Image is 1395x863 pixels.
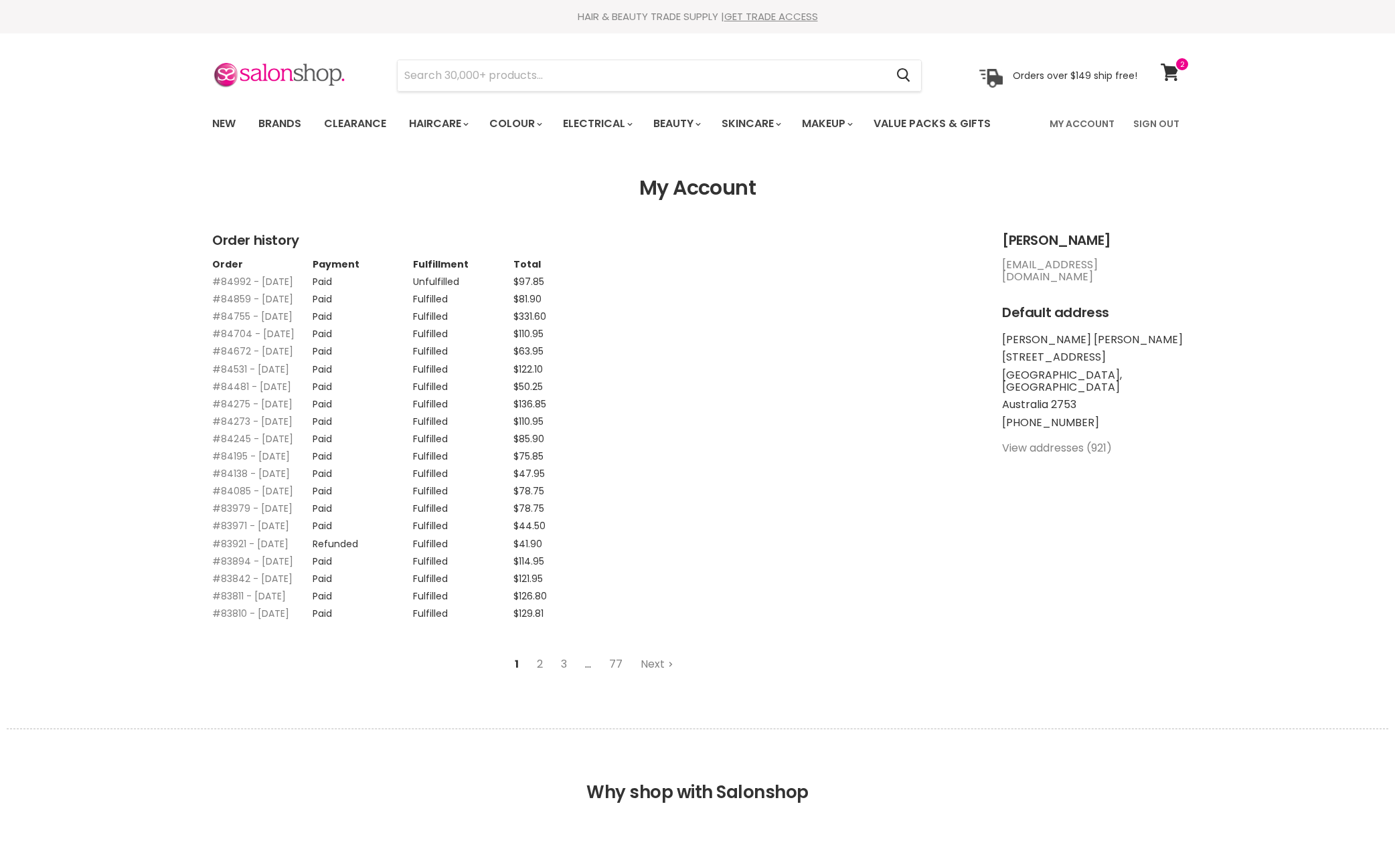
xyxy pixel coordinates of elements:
[313,567,413,584] td: Paid
[413,496,513,514] td: Fulfilled
[413,479,513,496] td: Fulfilled
[513,363,543,376] span: $122.10
[212,432,293,446] a: #84245 - [DATE]
[212,607,289,620] a: #83810 - [DATE]
[513,555,544,568] span: $114.95
[212,589,286,603] a: #83811 - [DATE]
[212,327,295,341] a: #84704 - [DATE]
[313,392,413,409] td: Paid
[202,104,1021,143] ul: Main menu
[724,9,818,23] a: GET TRADE ACCESS
[1002,334,1183,346] li: [PERSON_NAME] [PERSON_NAME]
[293,829,293,830] img: png;base64,iVBORw0KGgoAAAANSUhEUgAAAAEAAAABCAQAAAC1HAwCAAAAC0lEQVR42mNkYAAAAAYAAjCB0C8AAAAASUVORK...
[1002,417,1183,429] li: [PHONE_NUMBER]
[212,233,975,248] h2: Order history
[1002,399,1183,411] li: Australia 2753
[513,432,544,446] span: $85.90
[513,467,545,480] span: $47.95
[513,607,544,620] span: $129.81
[633,652,681,676] a: Go to next page
[313,444,413,462] td: Paid
[195,10,1200,23] div: HAIR & BEAUTY TRADE SUPPLY |
[413,375,513,392] td: Fulfilled
[399,110,477,138] a: Haircare
[513,327,544,341] span: $110.95
[413,584,513,601] td: Fulfilled
[513,450,544,463] span: $75.85
[212,484,293,498] a: #84085 - [DATE]
[513,380,543,393] span: $50.25
[413,444,513,462] td: Fulfilled
[212,450,290,463] a: #84195 - [DATE]
[313,496,413,514] td: Paid
[792,110,861,138] a: Makeup
[578,652,598,676] span: …
[212,259,313,270] th: Order
[212,310,293,323] a: #84755 - [DATE]
[1002,351,1183,363] li: [STREET_ADDRESS]
[313,287,413,304] td: Paid
[195,104,1200,143] nav: Main
[1125,110,1187,138] a: Sign Out
[212,652,975,676] nav: Pagination
[513,519,546,533] span: $44.50
[513,292,542,306] span: $81.90
[413,567,513,584] td: Fulfilled
[413,392,513,409] td: Fulfilled
[413,514,513,531] td: Fulfilled
[212,397,293,411] a: #84275 - [DATE]
[212,537,289,551] a: #83921 - [DATE]
[513,572,543,585] span: $121.95
[513,259,614,270] th: Total
[513,502,544,515] span: $78.75
[202,110,246,138] a: New
[7,729,1388,823] h2: Why shop with Salonshop
[413,462,513,479] td: Fulfilled
[313,462,413,479] td: Paid
[212,415,293,428] a: #84273 - [DATE]
[886,60,921,91] button: Search
[413,259,513,270] th: Fulfillment
[554,652,574,676] a: Go to page 3
[413,304,513,322] td: Fulfilled
[413,532,513,549] td: Fulfilled
[313,357,413,375] td: Paid
[643,110,709,138] a: Beauty
[413,322,513,339] td: Fulfilled
[313,479,413,496] td: Paid
[212,519,289,533] a: #83971 - [DATE]
[314,110,396,138] a: Clearance
[313,339,413,357] td: Paid
[479,110,550,138] a: Colour
[513,484,544,498] span: $78.75
[529,652,550,676] a: Go to page 2
[212,572,293,585] a: #83842 - [DATE]
[212,380,291,393] a: #84481 - [DATE]
[397,60,922,92] form: Product
[313,601,413,619] td: Paid
[313,427,413,444] td: Paid
[212,467,290,480] a: #84138 - [DATE]
[212,177,1183,200] h1: My Account
[1013,69,1137,81] p: Orders over $149 ship free!
[313,259,413,270] th: Payment
[413,270,513,287] td: Unfulfilled
[413,549,513,567] td: Fulfilled
[313,584,413,601] td: Paid
[712,110,789,138] a: Skincare
[313,304,413,322] td: Paid
[864,110,1001,138] a: Value Packs & Gifts
[553,110,641,138] a: Electrical
[413,427,513,444] td: Fulfilled
[507,652,526,676] span: 1
[602,652,630,676] a: Go to page 77
[1002,440,1112,456] a: View addresses (921)
[513,275,544,288] span: $97.85
[413,601,513,619] td: Fulfilled
[313,532,413,549] td: Refunded
[513,345,544,358] span: $63.95
[413,339,513,357] td: Fulfilled
[313,514,413,531] td: Paid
